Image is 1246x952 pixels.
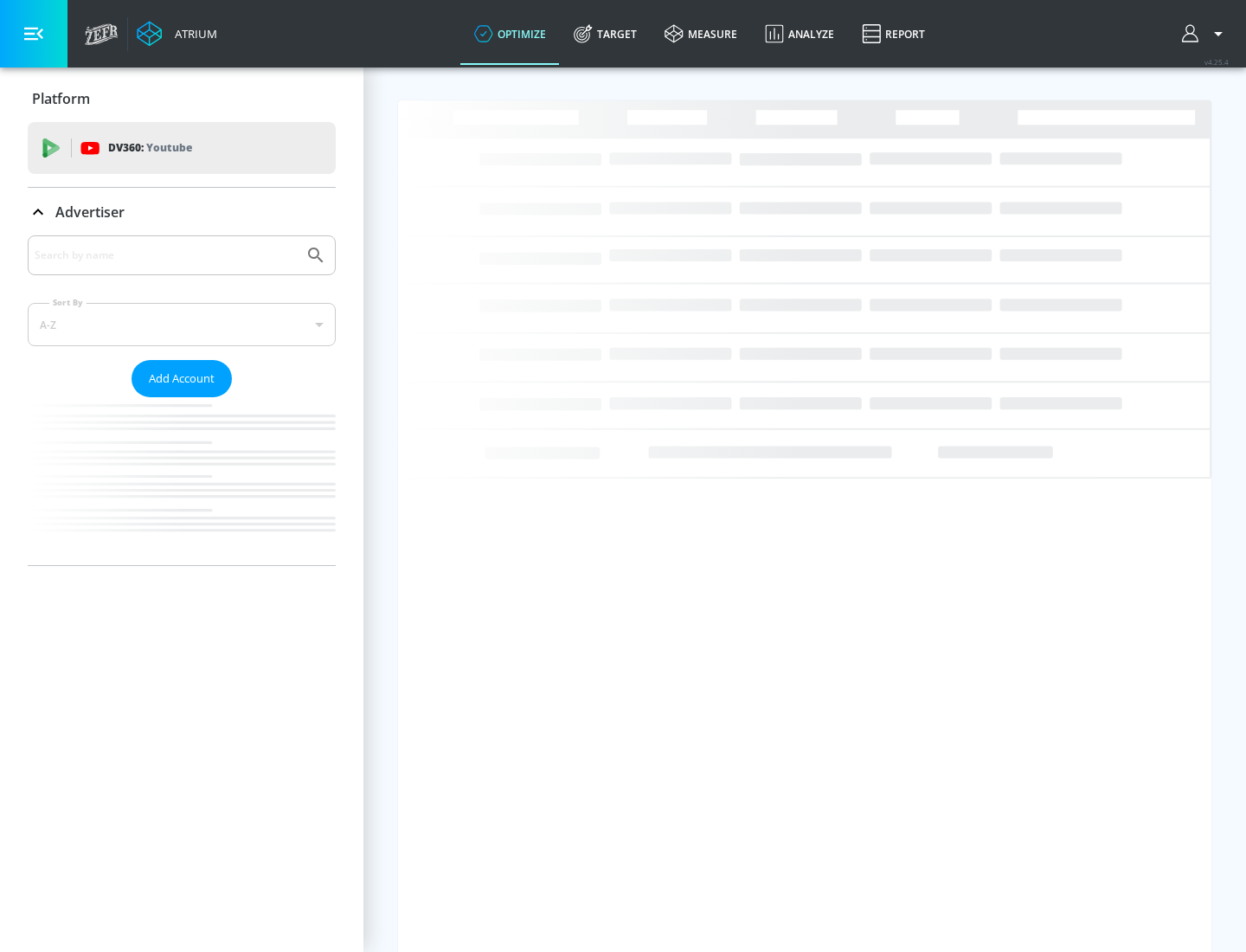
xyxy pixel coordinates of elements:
[32,89,90,108] p: Platform
[28,122,336,174] div: DV360: Youtube
[168,26,217,42] div: Atrium
[460,3,560,65] a: optimize
[146,138,192,157] p: Youtube
[35,244,297,267] input: Search by name
[560,3,651,65] a: Target
[28,397,336,565] nav: list of Advertiser
[49,297,87,308] label: Sort By
[751,3,848,65] a: Analyze
[55,203,125,222] p: Advertiser
[28,303,336,346] div: A-Z
[651,3,751,65] a: measure
[28,188,336,236] div: Advertiser
[28,74,336,123] div: Platform
[848,3,939,65] a: Report
[1204,57,1229,67] span: v 4.25.4
[28,235,336,565] div: Advertiser
[108,138,192,158] p: DV360:
[149,369,215,389] span: Add Account
[132,360,232,397] button: Add Account
[137,21,217,47] a: Atrium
